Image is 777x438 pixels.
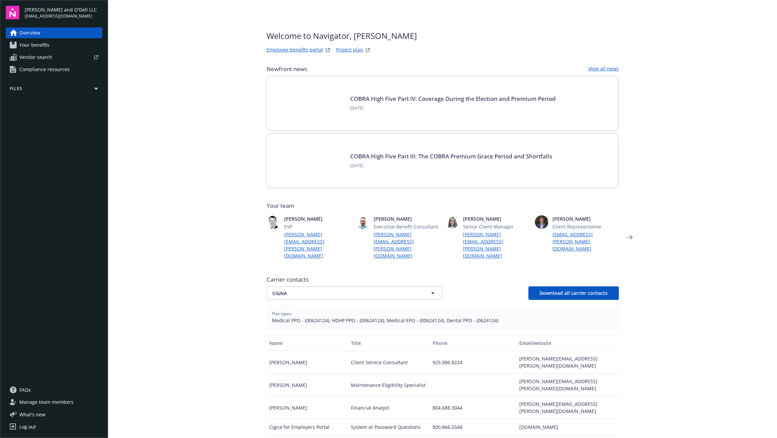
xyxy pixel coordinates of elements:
[517,335,618,351] button: Email/website
[278,145,342,177] img: BLOG-Card Image - Compliance - COBRA High Five Pt 3 - 09-03-25.jpg
[19,40,49,50] span: Your benefits
[528,286,619,300] button: Download all carrier contacts
[19,64,70,75] span: Compliance resources
[19,27,40,38] span: Overview
[272,290,413,297] span: CIGNA
[6,411,56,418] button: What's new
[267,286,443,300] button: CIGNA
[267,46,323,54] a: Employee benefits portal
[267,335,348,351] button: Name
[267,419,348,435] div: Cigna for Employers Portal
[535,215,548,229] img: photo
[348,419,430,435] div: System or Password Questions
[517,419,618,435] div: [DOMAIN_NAME]
[356,215,370,229] img: photo
[6,385,102,395] a: FAQs
[272,311,613,317] span: Plan types
[552,215,619,222] span: [PERSON_NAME]
[588,65,619,73] a: View all news
[463,231,529,259] a: [PERSON_NAME][EMAIL_ADDRESS][PERSON_NAME][DOMAIN_NAME]
[552,231,619,252] a: [EMAIL_ADDRESS][PERSON_NAME][DOMAIN_NAME]
[517,351,618,374] div: [PERSON_NAME][EMAIL_ADDRESS][PERSON_NAME][DOMAIN_NAME]
[350,163,552,169] span: [DATE]
[430,335,517,351] button: Phone
[463,223,529,230] span: Senior Client Manager
[374,215,440,222] span: [PERSON_NAME]
[540,290,608,296] span: Download all carrier contacts
[350,105,556,111] span: [DATE]
[25,6,97,13] span: [PERSON_NAME] and O'Dell LLC
[267,30,417,42] span: Welcome to Navigator , [PERSON_NAME]
[324,46,332,54] a: striveWebsite
[19,411,45,418] span: What ' s new
[463,215,529,222] span: [PERSON_NAME]
[6,27,102,38] a: Overview
[430,419,517,435] div: 800.866.5544
[6,397,102,408] a: Manage team members
[348,335,430,351] button: Title
[374,223,440,230] span: Executive Benefit Consultant
[624,232,635,243] a: Next
[350,95,556,103] a: COBRA High Five Part IV: Coverage During the Election and Premium Period
[519,340,616,347] div: Email/website
[272,317,613,324] span: Medical PPO - (00624124), HDHP PPO - (00624124), Medical EPO - (00624124), Dental PPO - (0624124)
[19,52,52,63] span: Vendor search
[267,202,619,210] span: Your team
[19,385,31,395] span: FAQs
[348,396,430,419] div: Financial Analyst
[374,231,440,259] a: [PERSON_NAME][EMAIL_ADDRESS][PERSON_NAME][DOMAIN_NAME]
[351,340,427,347] div: Title
[6,64,102,75] a: Compliance resources
[433,340,514,347] div: Phone
[445,215,459,229] img: photo
[267,351,348,374] div: [PERSON_NAME]
[267,374,348,396] div: [PERSON_NAME]
[269,340,345,347] div: Name
[267,276,619,284] span: Carrier contacts
[348,374,430,396] div: Maintenance Eligibility Specialist
[430,396,517,419] div: 804.688.3044
[430,351,517,374] div: 925.906.8224
[6,86,102,94] button: Files
[267,396,348,419] div: [PERSON_NAME]
[284,231,351,259] a: [PERSON_NAME][EMAIL_ADDRESS][PERSON_NAME][DOMAIN_NAME]
[267,215,280,229] img: photo
[517,396,618,419] div: [PERSON_NAME][EMAIL_ADDRESS][PERSON_NAME][DOMAIN_NAME]
[19,397,73,408] span: Manage team members
[284,223,351,230] span: EVP
[25,6,102,19] button: [PERSON_NAME] and O'Dell LLC[EMAIL_ADDRESS][DOMAIN_NAME]
[348,351,430,374] div: Client Service Consultant
[19,421,36,432] div: Log out
[6,40,102,50] a: Your benefits
[552,223,619,230] span: Client Representative
[6,52,102,63] a: Vendor search
[517,374,618,396] div: [PERSON_NAME][EMAIL_ADDRESS][PERSON_NAME][DOMAIN_NAME]
[350,152,552,160] a: COBRA High Five Part III: The COBRA Premium Grace Period and Shortfalls
[284,215,351,222] span: [PERSON_NAME]
[6,6,19,19] img: navigator-logo.svg
[25,13,97,19] span: [EMAIL_ADDRESS][DOMAIN_NAME]
[278,87,342,119] img: Card Image - EB Compliance Insights.png
[336,46,363,54] a: Project plan
[364,46,372,54] a: projectPlanWebsite
[267,65,307,73] span: Newfront news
